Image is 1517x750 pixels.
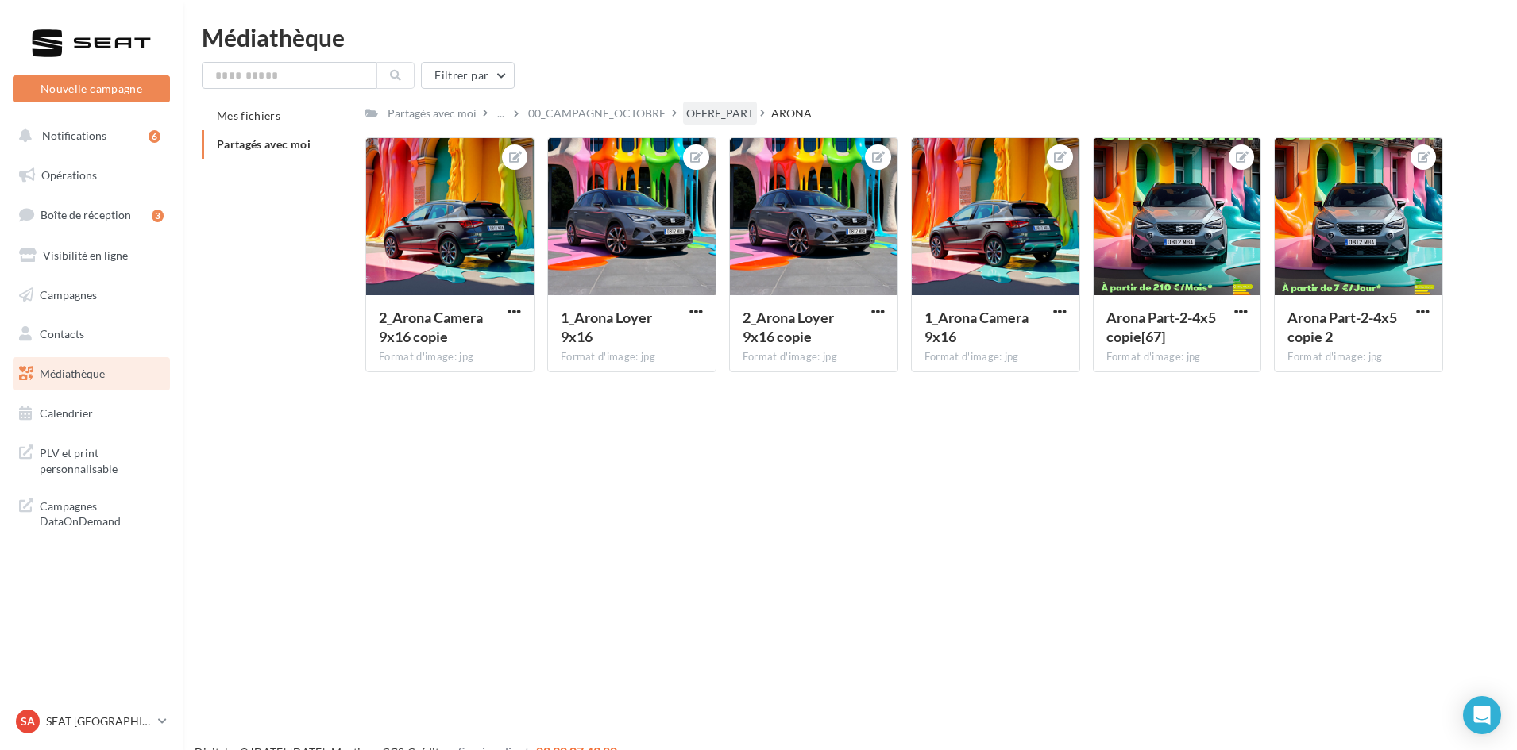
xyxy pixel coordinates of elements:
[561,350,703,364] div: Format d'image: jpg
[40,367,105,380] span: Médiathèque
[41,208,131,221] span: Boîte de réception
[40,287,97,301] span: Campagnes
[421,62,515,89] button: Filtrer par
[1287,309,1397,345] span: Arona Part-2-4x5 copie 2
[771,106,812,121] div: ARONA
[1106,309,1216,345] span: Arona Part-2-4x5 copie[67]
[1287,350,1430,364] div: Format d'image: jpg
[10,397,173,430] a: Calendrier
[46,713,152,729] p: SEAT [GEOGRAPHIC_DATA]
[10,357,173,390] a: Médiathèque
[388,106,477,121] div: Partagés avec moi
[43,248,128,262] span: Visibilité en ligne
[13,75,170,102] button: Nouvelle campagne
[40,495,164,529] span: Campagnes DataOnDemand
[924,309,1029,345] span: 1_Arona Camera 9x16
[686,106,754,121] div: OFFRE_PART
[217,109,280,122] span: Mes fichiers
[149,130,160,143] div: 6
[924,350,1067,364] div: Format d'image: jpg
[379,350,521,364] div: Format d'image: jpg
[379,309,483,345] span: 2_Arona Camera 9x16 copie
[152,210,164,222] div: 3
[10,489,173,536] a: Campagnes DataOnDemand
[10,317,173,351] a: Contacts
[40,442,164,476] span: PLV et print personnalisable
[743,350,885,364] div: Format d'image: jpg
[40,327,84,340] span: Contacts
[528,106,666,121] div: 00_CAMPAGNE_OCTOBRE
[10,119,167,152] button: Notifications 6
[42,129,106,142] span: Notifications
[202,25,1498,49] div: Médiathèque
[217,137,311,151] span: Partagés avec moi
[10,159,173,192] a: Opérations
[40,406,93,420] span: Calendrier
[10,239,173,272] a: Visibilité en ligne
[10,198,173,232] a: Boîte de réception3
[743,309,834,345] span: 2_Arona Loyer 9x16 copie
[494,102,508,125] div: ...
[561,309,652,345] span: 1_Arona Loyer 9x16
[10,436,173,483] a: PLV et print personnalisable
[1106,350,1249,364] div: Format d'image: jpg
[41,168,97,182] span: Opérations
[10,279,173,312] a: Campagnes
[1463,696,1501,734] div: Open Intercom Messenger
[13,706,170,737] a: SA SEAT [GEOGRAPHIC_DATA]
[21,713,35,729] span: SA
